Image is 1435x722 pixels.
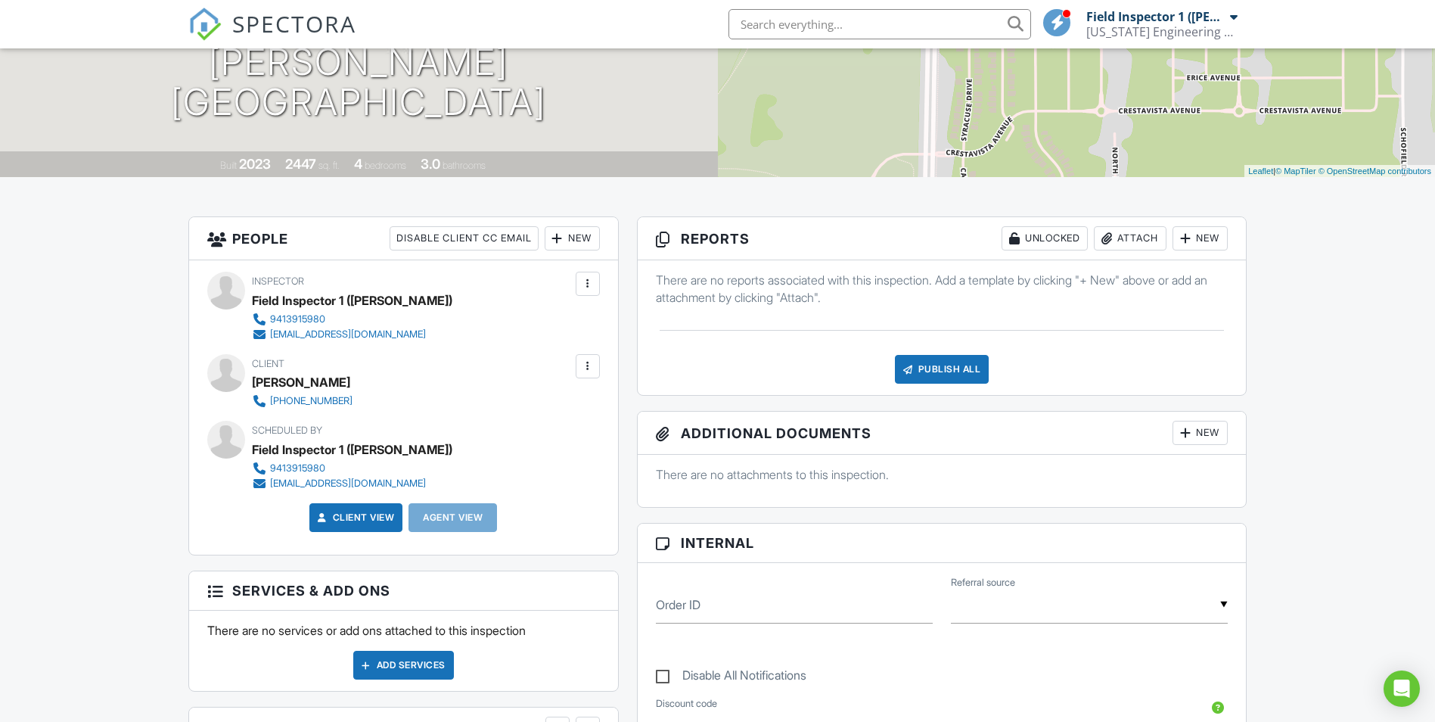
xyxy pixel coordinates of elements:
[24,2,694,122] h1: *[PERSON_NAME]* 7676 [PERSON_NAME] [GEOGRAPHIC_DATA]
[1275,166,1316,176] a: © MapTiler
[1319,166,1431,176] a: © OpenStreetMap contributors
[252,461,440,476] a: 9413915980
[252,327,440,342] a: [EMAIL_ADDRESS][DOMAIN_NAME]
[189,571,618,611] h3: Services & Add ons
[443,160,486,171] span: bathrooms
[1086,9,1226,24] div: Field Inspector 1 ([PERSON_NAME])
[656,466,1228,483] p: There are no attachments to this inspection.
[1173,226,1228,251] div: New
[1173,421,1228,445] div: New
[270,328,426,341] div: [EMAIL_ADDRESS][DOMAIN_NAME]
[365,160,406,171] span: bedrooms
[318,160,340,171] span: sq. ft.
[638,412,1247,455] h3: Additional Documents
[270,462,325,475] div: 9413915980
[656,272,1228,306] p: There are no reports associated with this inspection. Add a template by clicking "+ New" above or...
[1384,671,1420,707] div: Open Intercom Messenger
[252,312,440,327] a: 9413915980
[285,156,316,172] div: 2447
[252,425,322,436] span: Scheduled By
[638,217,1247,260] h3: Reports
[252,371,350,394] div: [PERSON_NAME]
[390,226,539,251] div: Disable Client CC Email
[1002,226,1088,251] div: Unlocked
[656,668,806,687] label: Disable All Notifications
[189,611,618,691] div: There are no services or add ons attached to this inspection
[270,395,353,407] div: [PHONE_NUMBER]
[656,697,717,711] label: Discount code
[315,510,395,525] a: Client View
[728,9,1031,39] input: Search everything...
[638,524,1247,563] h3: Internal
[252,275,304,287] span: Inspector
[252,394,353,409] a: [PHONE_NUMBER]
[252,289,452,312] div: Field Inspector 1 ([PERSON_NAME])
[951,576,1015,590] label: Referral source
[252,358,284,369] span: Client
[1094,226,1166,251] div: Attach
[239,156,271,172] div: 2023
[656,596,700,613] label: Order ID
[232,8,356,39] span: SPECTORA
[252,476,440,491] a: [EMAIL_ADDRESS][DOMAIN_NAME]
[188,8,222,41] img: The Best Home Inspection Software - Spectora
[1248,166,1273,176] a: Leaflet
[545,226,600,251] div: New
[220,160,237,171] span: Built
[189,217,618,260] h3: People
[270,313,325,325] div: 9413915980
[421,156,440,172] div: 3.0
[1244,165,1435,178] div: |
[252,438,452,461] div: Field Inspector 1 ([PERSON_NAME])
[353,651,454,680] div: Add Services
[354,156,362,172] div: 4
[270,478,426,490] div: [EMAIL_ADDRESS][DOMAIN_NAME]
[1086,24,1238,39] div: Florida Engineering LLC
[895,355,989,384] div: Publish All
[188,20,356,52] a: SPECTORA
